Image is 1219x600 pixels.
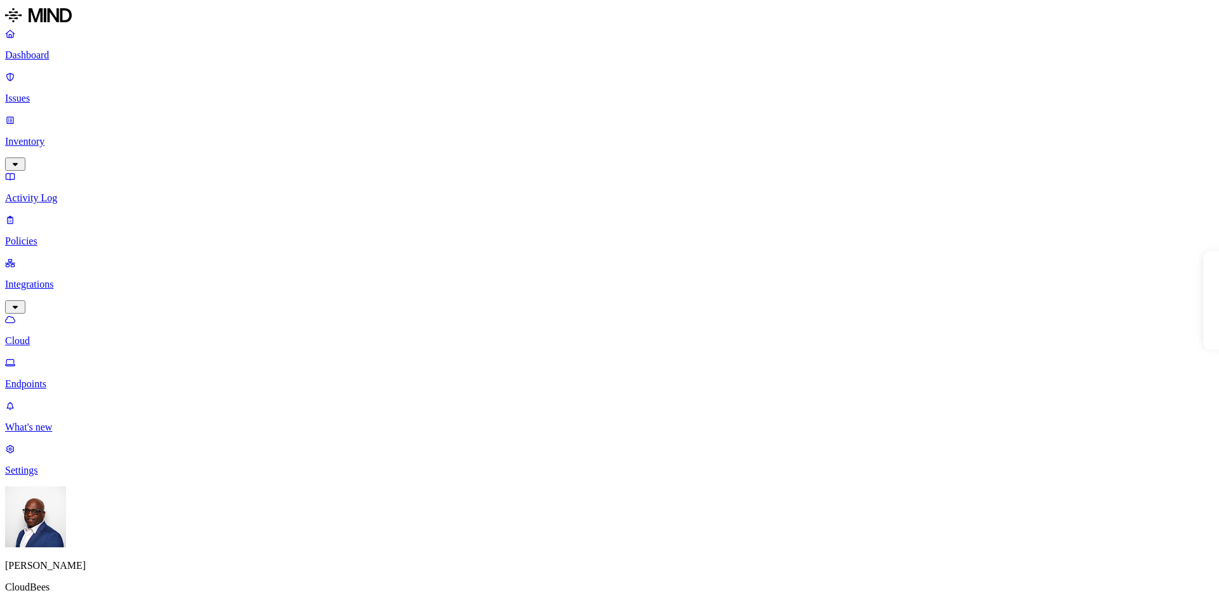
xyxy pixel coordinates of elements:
[5,465,1214,476] p: Settings
[5,28,1214,61] a: Dashboard
[5,314,1214,347] a: Cloud
[5,136,1214,147] p: Inventory
[5,5,1214,28] a: MIND
[5,279,1214,290] p: Integrations
[5,214,1214,247] a: Policies
[5,5,72,25] img: MIND
[5,236,1214,247] p: Policies
[5,50,1214,61] p: Dashboard
[5,357,1214,390] a: Endpoints
[5,192,1214,204] p: Activity Log
[5,335,1214,347] p: Cloud
[5,486,66,547] img: Gregory Thomas
[5,582,1214,593] p: CloudBees
[5,400,1214,433] a: What's new
[5,443,1214,476] a: Settings
[5,171,1214,204] a: Activity Log
[5,114,1214,169] a: Inventory
[5,257,1214,312] a: Integrations
[5,71,1214,104] a: Issues
[5,378,1214,390] p: Endpoints
[5,93,1214,104] p: Issues
[5,422,1214,433] p: What's new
